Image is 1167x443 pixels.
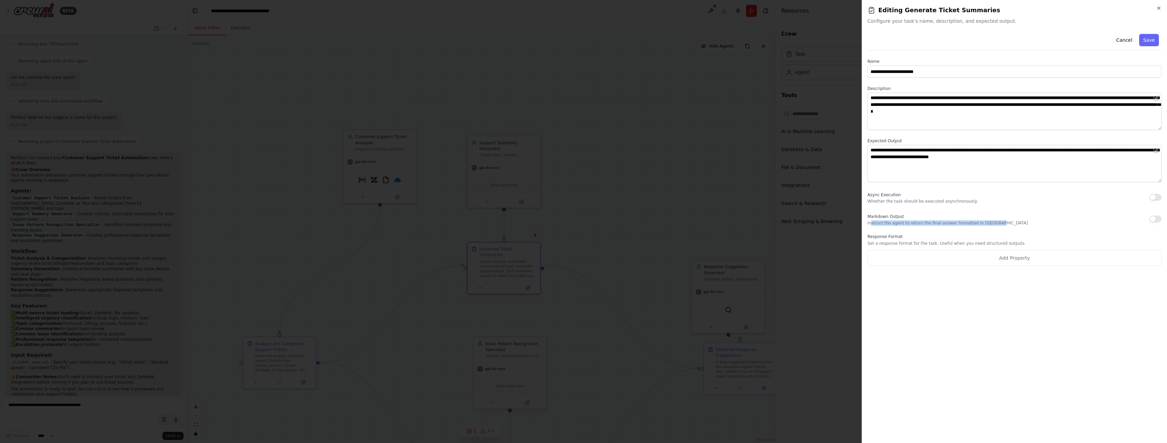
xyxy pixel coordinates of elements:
[867,199,978,204] p: Whether the task should be executed asynchronously.
[867,5,1162,15] h2: Editing Generate Ticket Summaries
[867,220,1028,226] p: Instruct the agent to return the final answer formatted in [GEOGRAPHIC_DATA]
[867,241,1162,246] p: Set a response format for the task. Useful when you need structured outputs.
[867,18,1162,24] span: Configure your task's name, description, and expected output.
[1152,146,1160,154] button: Open in editor
[867,250,1162,266] button: Add Property
[867,59,1162,64] label: Name
[867,234,1162,239] label: Response Format
[867,86,1162,91] label: Description
[867,192,901,197] span: Async Execution
[1152,94,1160,102] button: Open in editor
[1112,34,1136,46] button: Cancel
[867,214,904,219] span: Markdown Output
[867,138,1162,144] label: Expected Output
[1139,34,1159,46] button: Save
